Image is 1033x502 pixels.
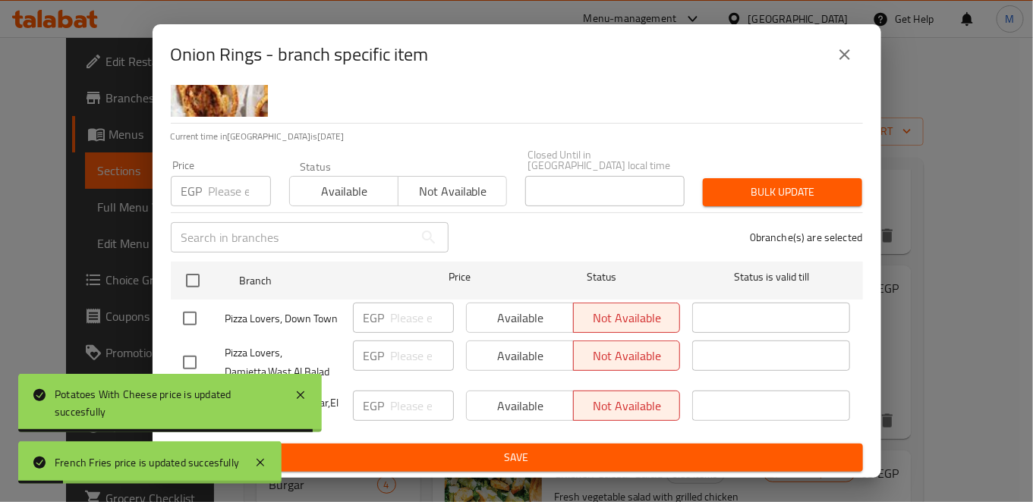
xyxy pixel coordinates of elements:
div: Potatoes With Cheese price is updated succesfully [55,386,279,420]
p: EGP [181,182,203,200]
button: Available [289,176,398,206]
button: close [827,36,863,73]
h6: 59 EGP [286,67,851,89]
span: Bulk update [715,183,850,202]
input: Please enter price [391,340,454,371]
span: Save [183,448,851,467]
p: 0 branche(s) are selected [750,230,863,245]
span: Pizza Lovers, Damietta,Wast Al Balad [225,344,341,381]
span: Pizza Lovers, Down Town [225,309,341,328]
input: Search in branches [171,222,414,253]
span: Branch [239,271,397,290]
span: Price [409,268,510,287]
button: Save [171,444,863,472]
input: Please enter price [391,303,454,333]
p: EGP [364,397,385,415]
h2: Onion Rings - branch specific item [171,42,429,67]
p: EGP [364,309,385,327]
input: Please enter price [391,391,454,421]
div: French Fries price is updated succesfully [55,454,239,471]
p: Current time in [GEOGRAPHIC_DATA] is [DATE] [171,130,863,143]
span: Status [522,268,680,287]
input: Please enter price [209,176,271,206]
button: Bulk update [703,178,862,206]
span: Not available [405,180,501,202]
span: Status is valid till [692,268,850,287]
button: Not available [398,176,507,206]
span: Available [296,180,392,202]
p: EGP [364,347,385,365]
